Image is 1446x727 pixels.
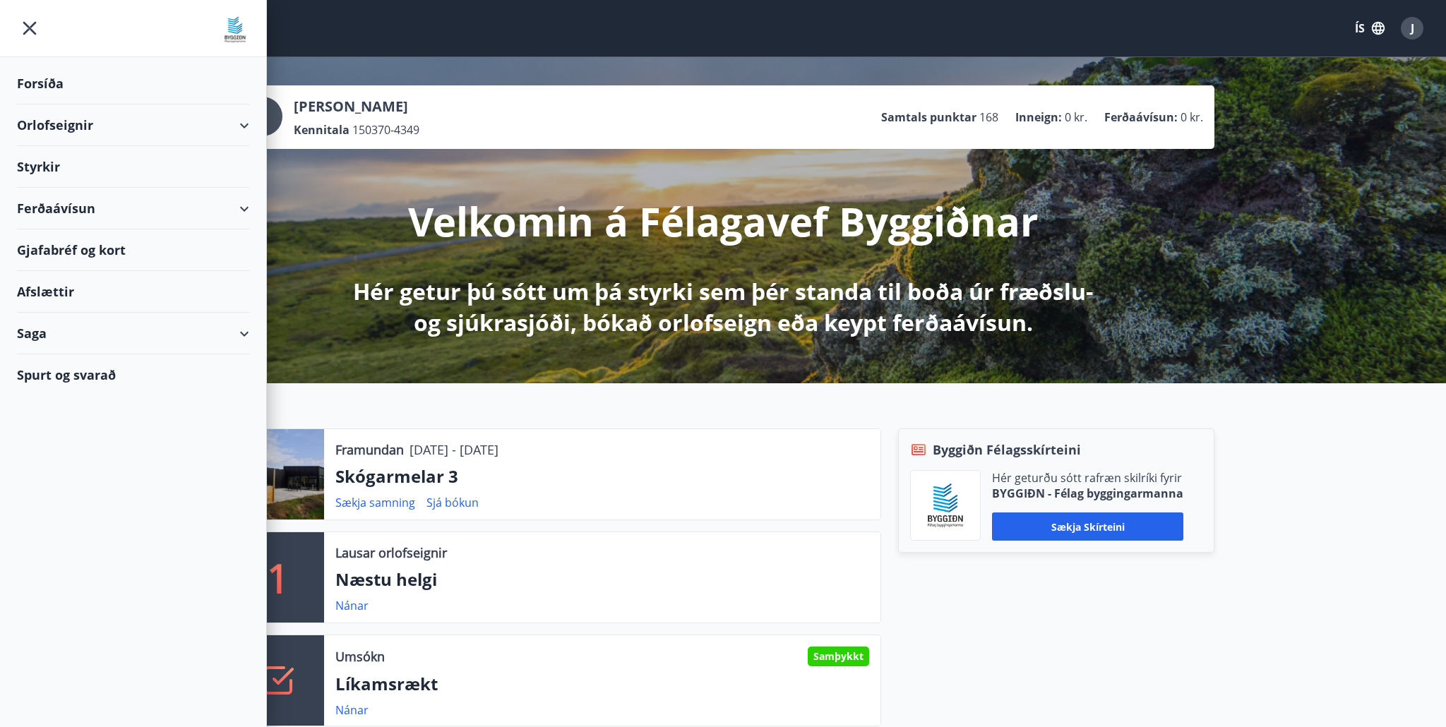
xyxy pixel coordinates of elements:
span: Byggiðn Félagsskírteini [933,440,1081,459]
img: union_logo [221,16,249,44]
span: 0 kr. [1181,109,1203,125]
button: Sækja skírteini [992,512,1183,541]
div: Spurt og svarað [17,354,249,395]
div: Styrkir [17,146,249,188]
button: menu [17,16,42,41]
div: Ferðaávísun [17,188,249,229]
p: Inneign : [1015,109,1062,125]
div: Samþykkt [808,647,869,666]
p: Lausar orlofseignir [335,543,447,562]
span: J [1411,20,1414,36]
p: Samtals punktar [881,109,976,125]
p: Líkamsrækt [335,672,869,696]
div: Gjafabréf og kort [17,229,249,271]
p: Hér geturðu sótt rafræn skilríki fyrir [992,470,1183,486]
button: J [1395,11,1429,45]
p: Skógarmelar 3 [335,464,869,488]
div: Forsíða [17,63,249,104]
p: Ferðaávísun : [1104,109,1178,125]
span: 168 [979,109,998,125]
p: Næstu helgi [335,567,869,591]
div: Afslættir [17,271,249,313]
p: Kennitala [294,122,349,138]
a: Sjá bókun [426,495,479,510]
span: 0 kr. [1065,109,1087,125]
p: [DATE] - [DATE] [410,440,498,459]
p: Hér getur þú sótt um þá styrki sem þér standa til boða úr fræðslu- og sjúkrasjóði, bókað orlofsei... [350,276,1096,338]
span: 150370-4349 [352,122,419,138]
div: Saga [17,313,249,354]
p: Velkomin á Félagavef Byggiðnar [408,194,1038,248]
img: BKlGVmlTW1Qrz68WFGMFQUcXHWdQd7yePWMkvn3i.png [921,481,969,529]
div: Orlofseignir [17,104,249,146]
a: Nánar [335,702,369,718]
a: Sækja samning [335,495,415,510]
p: [PERSON_NAME] [294,97,419,116]
button: ÍS [1347,16,1392,41]
p: Umsókn [335,647,385,666]
p: Framundan [335,440,404,459]
a: Nánar [335,598,369,613]
p: BYGGIÐN - Félag byggingarmanna [992,486,1183,501]
p: 1 [267,551,289,604]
